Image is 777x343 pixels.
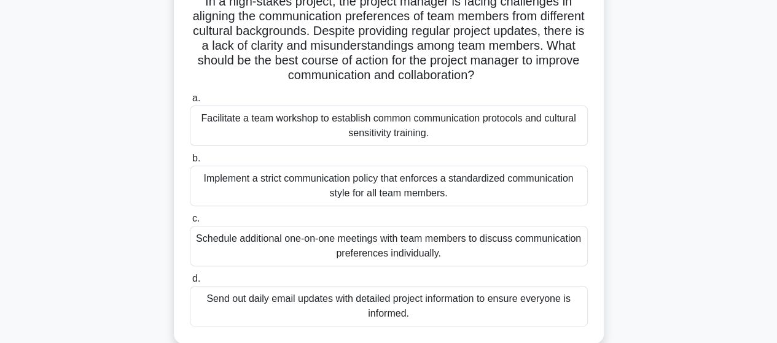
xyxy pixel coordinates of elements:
[190,286,588,326] div: Send out daily email updates with detailed project information to ensure everyone is informed.
[192,273,200,283] span: d.
[190,106,588,146] div: Facilitate a team workshop to establish common communication protocols and cultural sensitivity t...
[192,153,200,163] span: b.
[192,213,200,223] span: c.
[192,93,200,103] span: a.
[190,226,588,266] div: Schedule additional one-on-one meetings with team members to discuss communication preferences in...
[190,166,588,206] div: Implement a strict communication policy that enforces a standardized communication style for all ...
